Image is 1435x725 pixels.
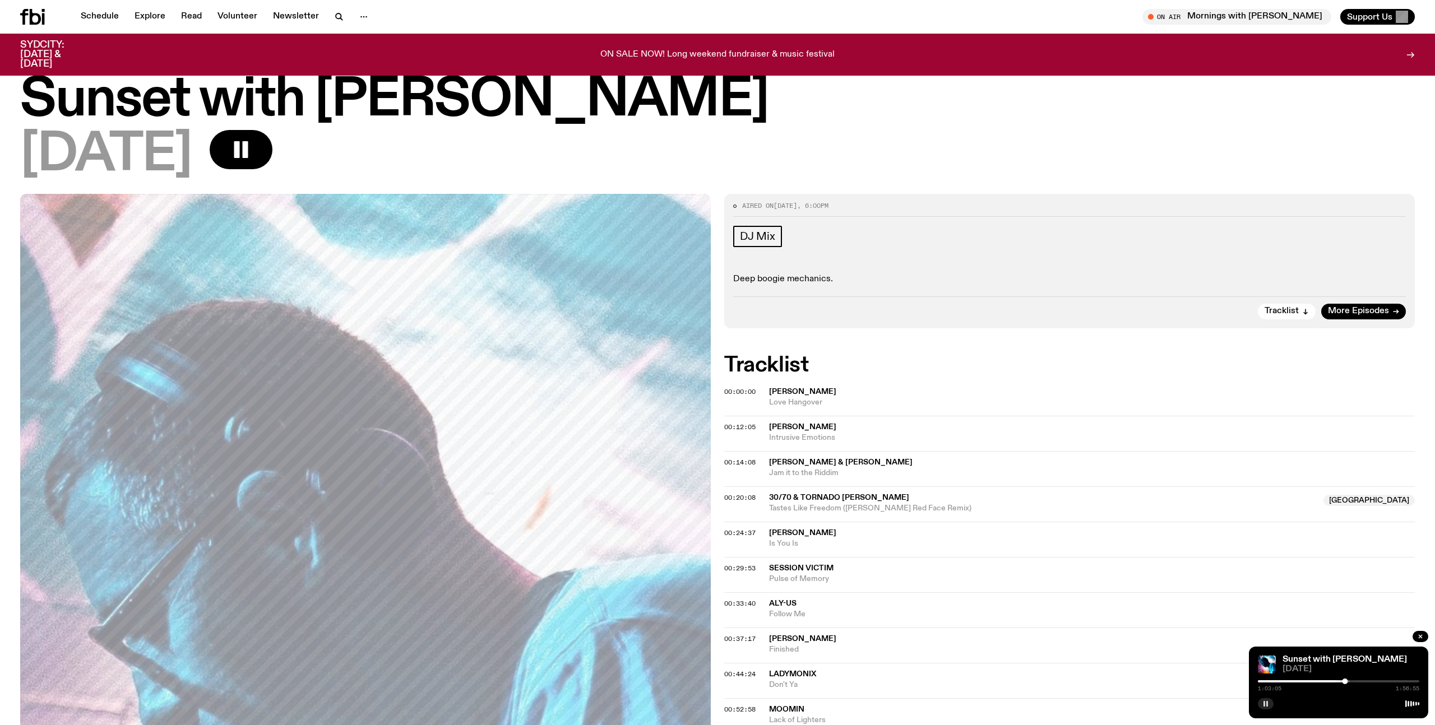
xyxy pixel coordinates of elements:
button: 00:14:08 [724,459,756,466]
span: 1:03:05 [1258,686,1281,691]
span: More Episodes [1328,307,1389,315]
span: Jam it to the Riddim [769,468,1415,478]
span: Aly-Us [769,599,797,607]
span: [PERSON_NAME] [769,635,836,643]
button: Tracklist [1258,304,1316,319]
p: Deep boogie mechanics. [733,274,1406,285]
span: , 6:00pm [797,201,828,210]
h1: Sunset with [PERSON_NAME] [20,75,1415,126]
button: 00:24:37 [724,530,756,536]
span: 00:12:05 [724,422,756,431]
button: 00:29:53 [724,565,756,571]
button: 00:33:40 [724,601,756,607]
span: 00:24:37 [724,528,756,537]
span: Aired on [742,201,774,210]
span: DJ Mix [740,230,775,243]
span: 30/70 & Tornado [PERSON_NAME] [769,494,909,501]
button: Support Us [1340,9,1415,25]
span: [PERSON_NAME] [769,388,836,396]
a: Volunteer [211,9,264,25]
span: 00:52:58 [724,705,756,714]
span: 00:37:17 [724,634,756,643]
span: [DATE] [20,130,192,180]
span: Pulse of Memory [769,574,1415,584]
span: [PERSON_NAME] [769,423,836,431]
span: [PERSON_NAME] & [PERSON_NAME] [769,458,913,466]
span: 00:29:53 [724,564,756,573]
h2: Tracklist [724,355,1415,375]
span: Finished [769,644,1415,655]
span: [DATE] [1283,665,1419,673]
a: DJ Mix [733,226,782,247]
h3: SYDCITY: [DATE] & [DATE] [20,40,92,69]
button: 00:00:00 [724,389,756,395]
p: ON SALE NOW! Long weekend fundraiser & music festival [600,50,835,60]
span: Moomin [769,705,804,713]
span: 00:14:08 [724,458,756,467]
a: Newsletter [266,9,326,25]
a: Read [174,9,209,25]
a: Schedule [74,9,126,25]
span: Follow Me [769,609,1415,620]
a: Explore [128,9,172,25]
button: 00:37:17 [724,636,756,642]
a: More Episodes [1321,304,1406,319]
span: 1:56:55 [1396,686,1419,691]
span: Session Victim [769,564,834,572]
span: Tastes Like Freedom ([PERSON_NAME] Red Face Remix) [769,503,1317,514]
span: Tracklist [1265,307,1299,315]
button: 00:20:08 [724,495,756,501]
span: [PERSON_NAME] [769,529,836,537]
span: [GEOGRAPHIC_DATA] [1323,495,1415,506]
span: 00:20:08 [724,493,756,502]
span: Don't Ya [769,680,1415,690]
span: [DATE] [774,201,797,210]
button: 00:52:58 [724,707,756,713]
span: 00:00:00 [724,387,756,396]
span: Support Us [1347,12,1392,22]
span: 00:44:24 [724,670,756,678]
span: 00:33:40 [724,599,756,608]
span: Intrusive Emotions [769,433,1415,443]
span: Is You Is [769,538,1415,549]
button: On AirMornings with [PERSON_NAME] [1142,9,1331,25]
a: Sunset with [PERSON_NAME] [1283,655,1407,664]
button: 00:44:24 [724,671,756,677]
img: Simon Caldwell stands side on, looking downwards. He has headphones on. Behind him is a brightly ... [1258,656,1276,673]
span: Love Hangover [769,397,1415,408]
span: LADYMONIX [769,670,816,678]
button: 00:12:05 [724,424,756,430]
